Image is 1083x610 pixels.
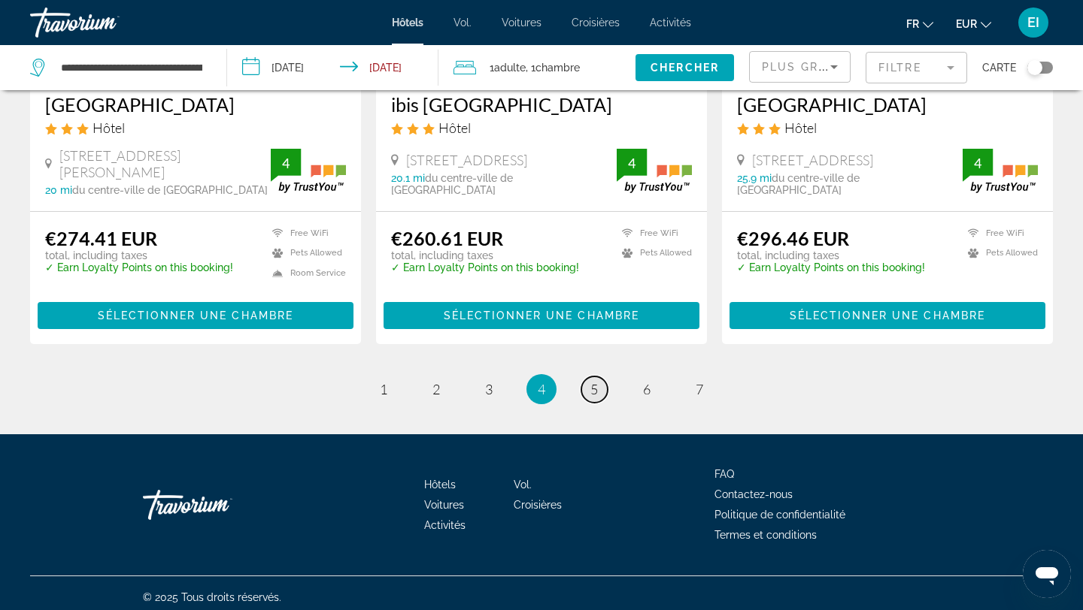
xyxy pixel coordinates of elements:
li: Pets Allowed [614,247,692,260]
a: Hôtels [424,479,456,491]
a: FAQ [714,468,734,480]
font: © 2025 Tous droits réservés. [143,591,281,603]
span: 1 [380,381,387,397]
span: 20 mi [45,184,72,196]
button: Check-in date: Nov 1, 2025 Check-out date: Nov 4, 2025 [227,45,439,90]
span: 1 [490,57,526,78]
span: du centre-ville de [GEOGRAPHIC_DATA] [737,172,860,196]
div: 3 star Hotel [391,119,692,136]
li: Free WiFi [614,227,692,240]
a: Activités [424,519,466,531]
a: Sélectionner une chambre [730,305,1045,322]
font: fr [906,18,919,30]
button: Changer de devise [956,13,991,35]
a: Croisières [572,17,620,29]
p: ✓ Earn Loyalty Points on this booking! [737,261,925,273]
a: [GEOGRAPHIC_DATA] [737,93,1038,116]
span: [STREET_ADDRESS] [752,152,873,168]
span: Chercher [651,62,719,74]
ins: €296.46 EUR [737,227,849,249]
a: Travorium [30,3,180,42]
a: Termes et conditions [714,529,817,541]
img: trustyou-badge.svg [271,149,346,193]
a: [GEOGRAPHIC_DATA] [45,93,346,116]
button: Chercher [636,54,734,81]
span: [STREET_ADDRESS][PERSON_NAME] [59,147,271,180]
button: Filter [866,51,967,84]
div: 4 [617,154,647,172]
li: Room Service [265,267,346,279]
a: Activités [650,17,691,29]
button: Sélectionner une chambre [730,302,1045,329]
a: Voitures [424,499,464,511]
span: 2 [432,381,440,397]
a: Voitures [502,17,541,29]
a: Vol. [514,479,532,491]
a: Travorium [143,482,293,527]
a: Contactez-nous [714,488,793,500]
span: Chambre [535,62,580,74]
font: Croisières [514,499,562,511]
nav: Pagination [30,374,1053,404]
iframe: Bouton de lancement de la fenêtre de messagerie [1023,550,1071,598]
font: EI [1027,14,1039,30]
span: 5 [590,381,598,397]
span: , 1 [526,57,580,78]
a: Politique de confidentialité [714,509,845,521]
a: ibis [GEOGRAPHIC_DATA] [391,93,692,116]
div: 4 [963,154,993,172]
button: Changer de langue [906,13,933,35]
div: 3 star Hotel [737,119,1038,136]
button: Menu utilisateur [1014,7,1053,38]
p: total, including taxes [391,249,579,261]
li: Pets Allowed [960,247,1038,260]
span: Carte [982,57,1016,78]
a: Sélectionner une chambre [384,305,699,322]
li: Free WiFi [960,227,1038,240]
p: ✓ Earn Loyalty Points on this booking! [391,261,579,273]
p: ✓ Earn Loyalty Points on this booking! [45,261,233,273]
div: 3 star Hotel [45,119,346,136]
span: Sélectionner une chambre [444,310,639,322]
ins: €274.41 EUR [45,227,157,249]
a: Vol. [454,17,472,29]
button: Toggle map [1016,61,1053,74]
a: Hôtels [392,17,423,29]
mat-select: Sort by [762,58,838,76]
ins: €260.61 EUR [391,227,503,249]
p: total, including taxes [45,249,233,261]
div: 4 [271,154,301,172]
span: 25.9 mi [737,172,772,184]
a: Sélectionner une chambre [38,305,353,322]
span: Adulte [494,62,526,74]
font: EUR [956,18,977,30]
span: Sélectionner une chambre [790,310,985,322]
span: Sélectionner une chambre [98,310,293,322]
button: Travelers: 1 adult, 0 children [438,45,636,90]
img: trustyou-badge.svg [617,149,692,193]
span: 4 [538,381,545,397]
span: 7 [696,381,703,397]
li: Pets Allowed [265,247,346,260]
p: total, including taxes [737,249,925,261]
span: 6 [643,381,651,397]
li: Free WiFi [265,227,346,240]
span: Hôtel [784,119,817,136]
button: Sélectionner une chambre [384,302,699,329]
span: du centre-ville de [GEOGRAPHIC_DATA] [72,184,268,196]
